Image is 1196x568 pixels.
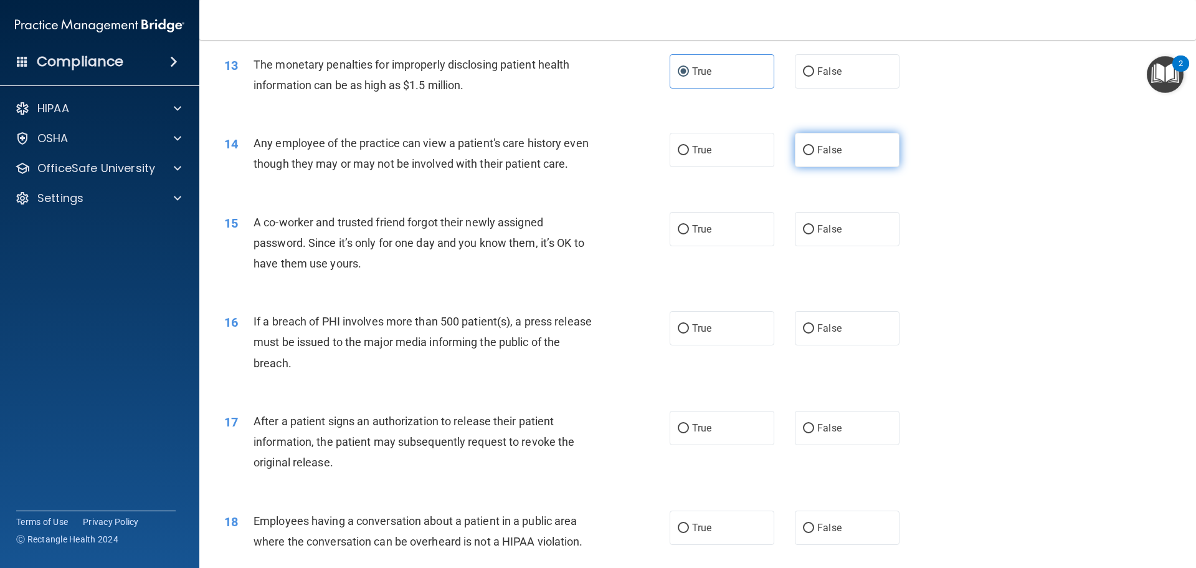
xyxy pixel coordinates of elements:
[15,191,181,206] a: Settings
[224,415,238,430] span: 17
[37,101,69,116] p: HIPAA
[803,67,814,77] input: False
[817,144,842,156] span: False
[224,315,238,330] span: 16
[692,144,711,156] span: True
[803,225,814,234] input: False
[817,522,842,534] span: False
[15,161,181,176] a: OfficeSafe University
[15,131,181,146] a: OSHA
[817,65,842,77] span: False
[16,516,68,528] a: Terms of Use
[37,53,123,70] h4: Compliance
[692,422,711,434] span: True
[692,522,711,534] span: True
[817,322,842,334] span: False
[678,225,689,234] input: True
[224,137,238,152] span: 14
[1147,56,1184,93] button: Open Resource Center, 2 new notifications
[224,58,238,73] span: 13
[817,422,842,434] span: False
[224,514,238,529] span: 18
[692,65,711,77] span: True
[692,322,711,334] span: True
[224,216,238,231] span: 15
[254,415,574,469] span: After a patient signs an authorization to release their patient information, the patient may subs...
[37,161,155,176] p: OfficeSafe University
[803,524,814,533] input: False
[254,514,583,548] span: Employees having a conversation about a patient in a public area where the conversation can be ov...
[16,533,118,546] span: Ⓒ Rectangle Health 2024
[37,131,69,146] p: OSHA
[678,324,689,334] input: True
[803,324,814,334] input: False
[37,191,83,206] p: Settings
[254,216,584,270] span: A co-worker and trusted friend forgot their newly assigned password. Since it’s only for one day ...
[15,101,181,116] a: HIPAA
[83,516,139,528] a: Privacy Policy
[254,58,569,92] span: The monetary penalties for improperly disclosing patient health information can be as high as $1....
[803,146,814,155] input: False
[254,137,589,170] span: Any employee of the practice can view a patient's care history even though they may or may not be...
[678,524,689,533] input: True
[817,223,842,235] span: False
[254,315,592,369] span: If a breach of PHI involves more than 500 patient(s), a press release must be issued to the major...
[803,424,814,433] input: False
[678,146,689,155] input: True
[1179,64,1183,80] div: 2
[692,223,711,235] span: True
[678,67,689,77] input: True
[15,13,184,38] img: PMB logo
[678,424,689,433] input: True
